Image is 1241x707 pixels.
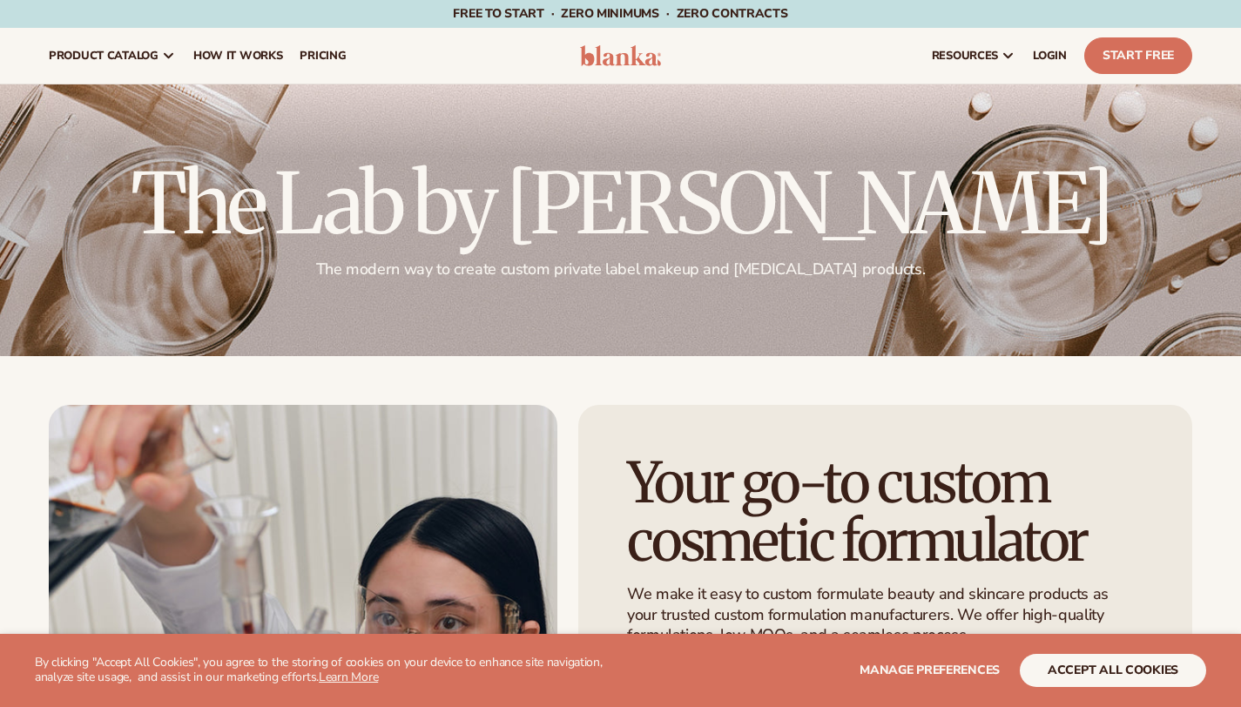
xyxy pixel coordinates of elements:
[193,49,283,63] span: How It Works
[300,49,346,63] span: pricing
[319,669,378,685] a: Learn More
[49,49,158,63] span: product catalog
[49,259,1192,279] p: The modern way to create custom private label makeup and [MEDICAL_DATA] products.
[860,654,1000,687] button: Manage preferences
[49,162,1192,246] h2: The Lab by [PERSON_NAME]
[453,5,787,22] span: Free to start · ZERO minimums · ZERO contracts
[932,49,998,63] span: resources
[627,454,1143,570] h1: Your go-to custom cosmetic formulator
[860,662,1000,678] span: Manage preferences
[923,28,1024,84] a: resources
[1033,49,1067,63] span: LOGIN
[1020,654,1206,687] button: accept all cookies
[185,28,292,84] a: How It Works
[35,656,643,685] p: By clicking "Accept All Cookies", you agree to the storing of cookies on your device to enhance s...
[580,45,662,66] img: logo
[40,28,185,84] a: product catalog
[1084,37,1192,74] a: Start Free
[291,28,354,84] a: pricing
[627,584,1119,645] p: We make it easy to custom formulate beauty and skincare products as your trusted custom formulati...
[1024,28,1076,84] a: LOGIN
